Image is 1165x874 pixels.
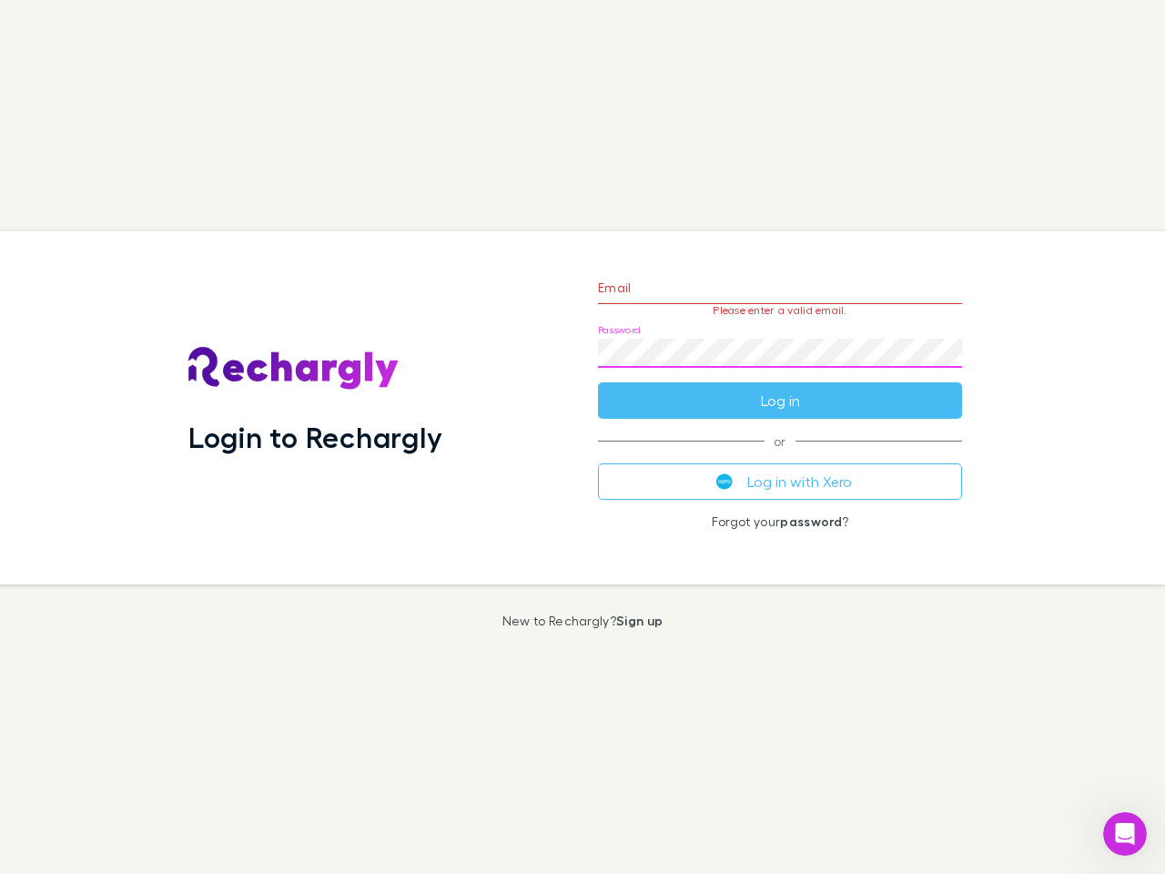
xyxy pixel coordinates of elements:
[188,420,442,454] h1: Login to Rechargly
[716,473,733,490] img: Xero's logo
[188,347,400,391] img: Rechargly's Logo
[598,463,962,500] button: Log in with Xero
[598,382,962,419] button: Log in
[598,304,962,317] p: Please enter a valid email.
[598,514,962,529] p: Forgot your ?
[616,613,663,628] a: Sign up
[598,323,641,337] label: Password
[1103,812,1147,856] iframe: Intercom live chat
[502,614,664,628] p: New to Rechargly?
[780,513,842,529] a: password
